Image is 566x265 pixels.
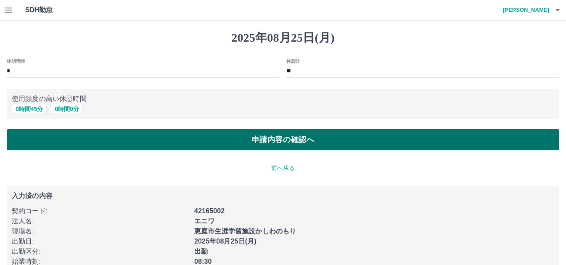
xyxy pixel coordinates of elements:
[12,94,554,104] p: 使用頻度の高い休憩時間
[7,58,24,64] label: 休憩時間
[12,206,189,216] p: 契約コード :
[7,129,559,150] button: 申請内容の確認へ
[12,193,554,199] p: 入力済の内容
[194,217,214,225] b: エニワ
[194,248,208,255] b: 出勤
[7,164,559,172] p: 前へ戻る
[12,246,189,257] p: 出勤区分 :
[194,207,225,215] b: 42165002
[12,104,47,114] button: 0時間45分
[12,236,189,246] p: 出勤日 :
[12,216,189,226] p: 法人名 :
[194,228,296,235] b: 恵庭市生涯学習施設かしわのもり
[286,58,300,64] label: 休憩分
[7,31,559,45] h1: 2025年08月25日(月)
[51,104,83,114] button: 0時間0分
[194,258,212,265] b: 08:30
[12,226,189,236] p: 現場名 :
[194,238,257,245] b: 2025年08月25日(月)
